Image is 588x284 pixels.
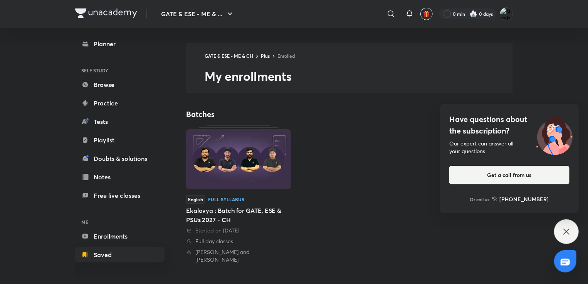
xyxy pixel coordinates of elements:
[186,125,291,264] a: ThumbnailEnglishFull SyllabusEkalavya : Batch for GATE, ESE & PSUs 2027 - CH Started on [DATE] Fu...
[208,197,244,202] div: Full Syllabus
[470,10,477,18] img: streak
[186,206,291,224] div: Ekalavya : Batch for GATE, ESE & PSUs 2027 - CH
[75,114,165,129] a: Tests
[75,216,165,229] h6: ME
[186,237,291,245] div: Full day classes
[261,53,270,59] a: Plus
[423,10,430,17] img: avatar
[205,68,513,84] h2: My enrollments
[500,7,513,20] img: shashi kant
[75,8,137,20] a: Company Logo
[530,114,579,155] img: ttu_illustration_new.svg
[186,129,291,189] img: Thumbnail
[420,8,433,20] button: avatar
[75,247,165,262] a: Saved
[75,36,165,52] a: Planner
[500,195,549,203] h6: [PHONE_NUMBER]
[186,109,349,119] h4: Batches
[449,114,570,137] h4: Have questions about the subscription?
[277,53,295,59] a: Enrolled
[492,195,549,203] a: [PHONE_NUMBER]
[75,95,165,111] a: Practice
[186,227,291,234] div: Started on 31 Jul 2025
[75,77,165,92] a: Browse
[75,229,165,244] a: Enrollments
[75,169,165,185] a: Notes
[449,166,570,184] button: Get a call from us
[75,64,165,77] h6: SELF STUDY
[186,195,205,204] span: English
[186,248,291,264] div: Devendra Poonia and Ankur Bansal
[75,132,165,148] a: Playlist
[449,140,570,155] div: Our expert can answer all your questions
[470,196,490,203] p: Or call us
[205,53,253,59] a: GATE & ESE - ME & CH
[156,6,239,22] button: GATE & ESE - ME & ...
[75,8,137,18] img: Company Logo
[75,188,165,203] a: Free live classes
[75,151,165,166] a: Doubts & solutions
